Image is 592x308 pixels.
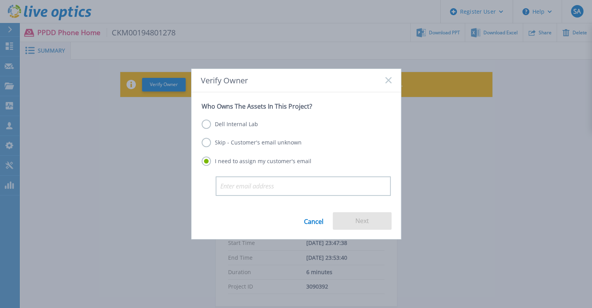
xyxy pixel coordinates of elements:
label: Skip - Customer's email unknown [202,138,302,147]
a: Cancel [304,212,323,230]
input: Enter email address [216,176,391,196]
label: Dell Internal Lab [202,120,258,129]
label: I need to assign my customer's email [202,157,311,166]
span: Verify Owner [201,76,248,85]
p: Who Owns The Assets In This Project? [202,102,391,110]
button: Next [333,212,392,230]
